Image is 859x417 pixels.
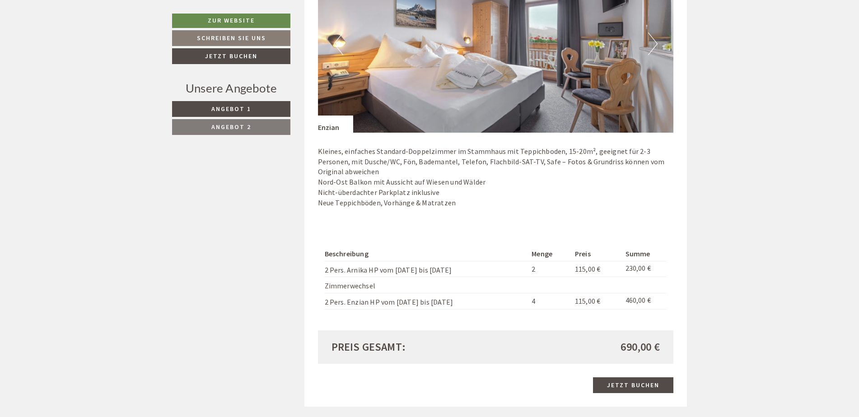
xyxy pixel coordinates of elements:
[172,30,290,46] a: Schreiben Sie uns
[622,261,667,277] td: 230,00 €
[213,27,342,34] div: Sie
[158,7,197,23] div: Montag
[622,293,667,310] td: 460,00 €
[571,247,622,261] th: Preis
[621,339,660,355] span: 690,00 €
[648,32,658,55] button: Next
[528,261,571,277] td: 2
[172,80,290,97] div: Unsere Angebote
[172,14,290,28] a: Zur Website
[325,261,528,277] td: 2 Pers. Arnika HP vom [DATE] bis [DATE]
[318,146,674,208] p: Kleines, einfaches Standard-Doppelzimmer im Stammhaus mit Teppichboden, 15-20m², geeignet für 2-3...
[208,25,349,52] div: Guten Tag, wie können wir Ihnen helfen?
[575,264,601,273] span: 115,00 €
[211,105,251,113] span: Angebot 1
[325,277,528,293] td: Zimmerwechsel
[528,247,571,261] th: Menge
[172,48,290,64] a: Jetzt buchen
[622,247,667,261] th: Summe
[302,238,356,254] button: Senden
[575,297,601,306] span: 115,00 €
[211,123,251,131] span: Angebot 2
[325,247,528,261] th: Beschreibung
[318,116,353,133] div: Enzian
[593,377,673,393] a: Jetzt buchen
[325,339,496,355] div: Preis gesamt:
[334,32,343,55] button: Previous
[528,293,571,310] td: 4
[325,293,528,310] td: 2 Pers. Enzian HP vom [DATE] bis [DATE]
[213,44,342,51] small: 09:33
